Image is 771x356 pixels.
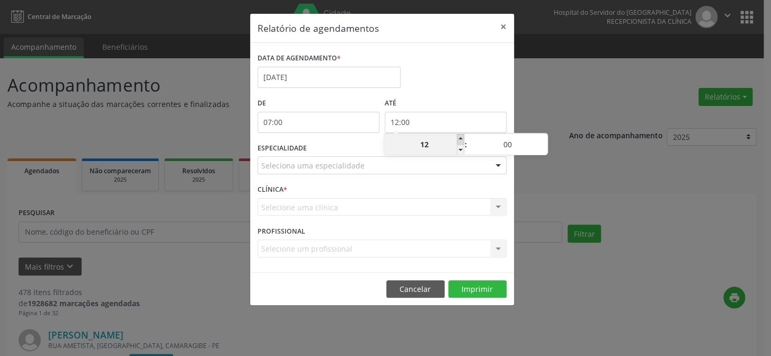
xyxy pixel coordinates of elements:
[384,134,464,155] input: Hour
[258,182,287,198] label: CLÍNICA
[448,280,507,298] button: Imprimir
[258,223,305,239] label: PROFISSIONAL
[261,160,365,171] span: Seleciona uma especialidade
[258,95,379,112] label: De
[464,134,467,155] span: :
[258,21,379,35] h5: Relatório de agendamentos
[258,140,307,157] label: ESPECIALIDADE
[467,134,547,155] input: Minute
[493,14,514,40] button: Close
[258,50,341,67] label: DATA DE AGENDAMENTO
[385,95,507,112] label: ATÉ
[386,280,445,298] button: Cancelar
[258,67,401,88] input: Selecione uma data ou intervalo
[258,112,379,133] input: Selecione o horário inicial
[385,112,507,133] input: Selecione o horário final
